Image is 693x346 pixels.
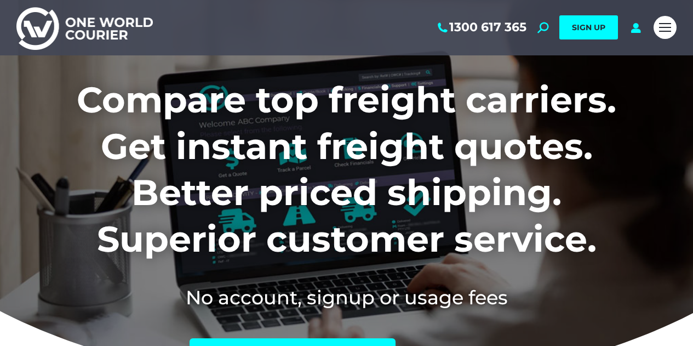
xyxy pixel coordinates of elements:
a: SIGN UP [559,15,618,39]
span: SIGN UP [572,22,605,32]
h2: No account, signup or usage fees [16,284,677,311]
h1: Compare top freight carriers. Get instant freight quotes. Better priced shipping. Superior custom... [16,77,677,262]
img: One World Courier [16,5,153,50]
a: 1300 617 365 [436,20,526,35]
a: Mobile menu icon [654,16,677,39]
